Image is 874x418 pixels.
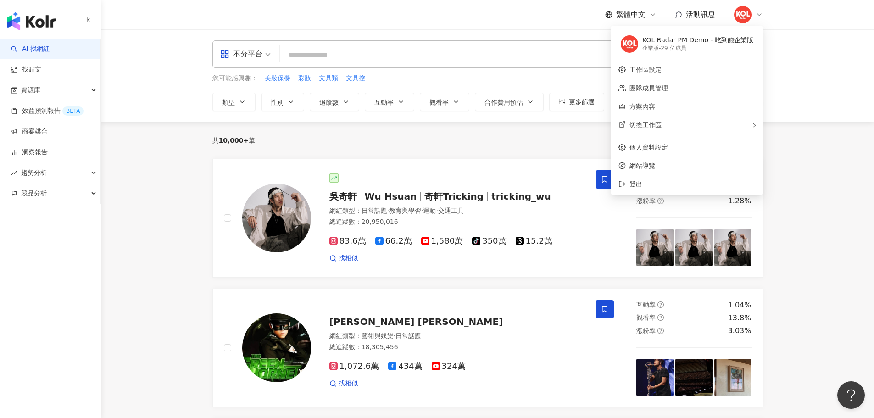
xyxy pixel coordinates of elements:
[420,93,469,111] button: 觀看率
[629,121,662,128] span: 切換工作區
[714,229,752,266] img: post-image
[752,123,757,128] span: right
[569,98,595,106] span: 更多篩選
[616,10,646,20] span: 繁體中文
[837,381,865,409] iframe: Help Scout Beacon - Open
[261,93,304,111] button: 性別
[675,229,713,266] img: post-image
[675,359,713,396] img: post-image
[220,50,229,59] span: appstore
[329,343,585,352] div: 總追蹤數 ： 18,305,456
[346,74,365,83] span: 文具控
[394,332,395,340] span: ·
[636,197,656,205] span: 漲粉率
[212,74,257,83] span: 您可能感興趣：
[734,6,752,23] img: KOLRadar_logo.jpeg
[642,36,753,45] div: KOL Radar PM Demo - 吃到飽企業版
[219,137,249,144] span: 10,000+
[421,236,463,246] span: 1,580萬
[242,313,311,382] img: KOL Avatar
[728,313,752,323] div: 13.8%
[728,196,752,206] div: 1.28%
[329,236,366,246] span: 83.6萬
[11,65,41,74] a: 找貼文
[298,74,311,83] span: 彩妝
[298,73,312,84] button: 彩妝
[365,191,417,202] span: Wu Hsuan
[212,137,256,144] div: 共 筆
[629,103,655,110] a: 方案內容
[7,12,56,30] img: logo
[629,180,642,188] span: 登出
[11,127,48,136] a: 商案媒合
[362,332,394,340] span: 藝術與娛樂
[636,301,656,308] span: 互動率
[11,170,17,176] span: rise
[657,301,664,308] span: question-circle
[629,84,668,92] a: 團隊成員管理
[388,362,422,371] span: 434萬
[629,144,668,151] a: 個人資料設定
[212,93,256,111] button: 類型
[265,74,290,83] span: 美妝保養
[636,229,674,266] img: post-image
[319,99,339,106] span: 追蹤數
[21,183,47,204] span: 競品分析
[516,236,552,246] span: 15.2萬
[329,379,358,388] a: 找相似
[491,191,551,202] span: tricking_wu
[475,93,544,111] button: 合作費用預估
[212,159,763,278] a: KOL Avatar吳奇軒Wu Hsuan奇軒Trickingtricking_wu網紅類型：日常話題·教育與學習·運動·交通工具總追蹤數：20,950,01683.6萬66.2萬1,580萬3...
[329,332,585,341] div: 網紅類型 ：
[362,207,387,214] span: 日常話題
[318,73,339,84] button: 文具類
[264,73,291,84] button: 美妝保養
[436,207,438,214] span: ·
[339,379,358,388] span: 找相似
[329,254,358,263] a: 找相似
[329,206,585,216] div: 網紅類型 ：
[686,10,715,19] span: 活動訊息
[339,254,358,263] span: 找相似
[549,93,604,111] button: 更多篩選
[319,74,338,83] span: 文具類
[424,191,484,202] span: 奇軒Tricking
[329,191,357,202] span: 吳奇軒
[21,162,47,183] span: 趨勢分析
[423,207,436,214] span: 運動
[432,362,466,371] span: 324萬
[220,47,262,61] div: 不分平台
[621,35,638,53] img: KOLRadar_logo.jpeg
[395,332,421,340] span: 日常話題
[11,45,50,54] a: searchAI 找網紅
[310,93,359,111] button: 追蹤數
[438,207,464,214] span: 交通工具
[374,99,394,106] span: 互動率
[387,207,389,214] span: ·
[429,99,449,106] span: 觀看率
[329,362,379,371] span: 1,072.6萬
[657,314,664,321] span: question-circle
[642,45,753,52] div: 企業版 - 29 位成員
[345,73,366,84] button: 文具控
[636,327,656,334] span: 漲粉率
[242,184,311,252] img: KOL Avatar
[421,207,423,214] span: ·
[657,328,664,334] span: question-circle
[657,198,664,204] span: question-circle
[329,316,503,327] span: [PERSON_NAME] [PERSON_NAME]
[472,236,506,246] span: 350萬
[714,359,752,396] img: post-image
[636,359,674,396] img: post-image
[222,99,235,106] span: 類型
[11,148,48,157] a: 洞察報告
[271,99,284,106] span: 性別
[11,106,84,116] a: 效益預測報告BETA
[365,93,414,111] button: 互動率
[21,80,40,100] span: 資源庫
[389,207,421,214] span: 教育與學習
[212,289,763,407] a: KOL Avatar[PERSON_NAME] [PERSON_NAME]網紅類型：藝術與娛樂·日常話題總追蹤數：18,305,4561,072.6萬434萬324萬找相似互動率question...
[629,161,755,171] span: 網站導覽
[375,236,412,246] span: 66.2萬
[728,300,752,310] div: 1.04%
